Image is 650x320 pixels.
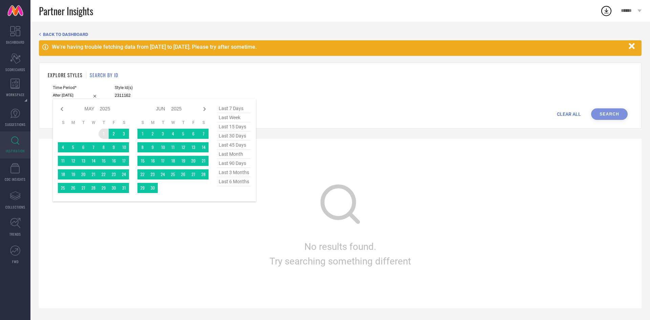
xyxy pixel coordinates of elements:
[53,85,100,90] span: Time Period*
[78,156,88,166] td: Tue May 13 2025
[178,156,188,166] td: Thu Jun 19 2025
[99,120,109,125] th: Thursday
[6,148,25,153] span: INSPIRATION
[119,120,129,125] th: Saturday
[39,32,642,37] div: Back TO Dashboard
[148,183,158,193] td: Mon Jun 30 2025
[158,129,168,139] td: Tue Jun 03 2025
[119,183,129,193] td: Sat May 31 2025
[158,156,168,166] td: Tue Jun 17 2025
[78,142,88,152] td: Tue May 06 2025
[188,156,198,166] td: Fri Jun 20 2025
[58,183,68,193] td: Sun May 25 2025
[119,156,129,166] td: Sat May 17 2025
[78,169,88,179] td: Tue May 20 2025
[9,232,21,237] span: TRENDS
[99,169,109,179] td: Thu May 22 2025
[137,183,148,193] td: Sun Jun 29 2025
[217,159,251,168] span: last 90 days
[217,168,251,177] span: last 3 months
[6,40,24,45] span: DASHBOARD
[217,104,251,113] span: last 7 days
[217,177,251,186] span: last 6 months
[115,85,213,90] span: Style Id(s)
[5,205,25,210] span: COLLECTIONS
[58,169,68,179] td: Sun May 18 2025
[188,142,198,152] td: Fri Jun 13 2025
[304,241,376,252] span: No results found.
[178,129,188,139] td: Thu Jun 05 2025
[109,156,119,166] td: Fri May 16 2025
[78,120,88,125] th: Tuesday
[119,142,129,152] td: Sat May 10 2025
[6,92,25,97] span: WORKSPACE
[43,32,88,37] span: BACK TO DASHBOARD
[600,5,612,17] div: Open download list
[119,169,129,179] td: Sat May 24 2025
[109,129,119,139] td: Fri May 02 2025
[119,129,129,139] td: Sat May 03 2025
[178,142,188,152] td: Thu Jun 12 2025
[99,129,109,139] td: Thu May 01 2025
[88,183,99,193] td: Wed May 28 2025
[148,129,158,139] td: Mon Jun 02 2025
[58,120,68,125] th: Sunday
[137,169,148,179] td: Sun Jun 22 2025
[5,177,26,182] span: CDC INSIGHTS
[58,156,68,166] td: Sun May 11 2025
[48,71,83,79] h1: EXPLORE STYLES
[88,156,99,166] td: Wed May 14 2025
[137,129,148,139] td: Sun Jun 01 2025
[90,71,118,79] h1: SEARCH BY ID
[168,120,178,125] th: Wednesday
[217,122,251,131] span: last 15 days
[137,142,148,152] td: Sun Jun 08 2025
[68,156,78,166] td: Mon May 12 2025
[557,111,581,117] span: CLEAR ALL
[39,4,93,18] span: Partner Insights
[158,169,168,179] td: Tue Jun 24 2025
[200,105,209,113] div: Next month
[5,67,25,72] span: SCORECARDS
[188,120,198,125] th: Friday
[68,142,78,152] td: Mon May 05 2025
[198,120,209,125] th: Saturday
[99,156,109,166] td: Thu May 15 2025
[178,169,188,179] td: Thu Jun 26 2025
[137,156,148,166] td: Sun Jun 15 2025
[99,183,109,193] td: Thu May 29 2025
[68,120,78,125] th: Monday
[178,120,188,125] th: Thursday
[158,142,168,152] td: Tue Jun 10 2025
[109,142,119,152] td: Fri May 09 2025
[217,141,251,150] span: last 45 days
[68,183,78,193] td: Mon May 26 2025
[78,183,88,193] td: Tue May 27 2025
[109,120,119,125] th: Friday
[198,129,209,139] td: Sat Jun 07 2025
[88,142,99,152] td: Wed May 07 2025
[148,156,158,166] td: Mon Jun 16 2025
[168,142,178,152] td: Wed Jun 11 2025
[148,142,158,152] td: Mon Jun 09 2025
[68,169,78,179] td: Mon May 19 2025
[168,169,178,179] td: Wed Jun 25 2025
[158,120,168,125] th: Tuesday
[168,129,178,139] td: Wed Jun 04 2025
[198,169,209,179] td: Sat Jun 28 2025
[198,142,209,152] td: Sat Jun 14 2025
[58,142,68,152] td: Sun May 04 2025
[88,120,99,125] th: Wednesday
[137,120,148,125] th: Sunday
[168,156,178,166] td: Wed Jun 18 2025
[12,259,19,264] span: FWD
[188,129,198,139] td: Fri Jun 06 2025
[88,169,99,179] td: Wed May 21 2025
[109,183,119,193] td: Fri May 30 2025
[5,122,26,127] span: SUGGESTIONS
[148,120,158,125] th: Monday
[217,150,251,159] span: last month
[198,156,209,166] td: Sat Jun 21 2025
[99,142,109,152] td: Thu May 08 2025
[115,92,213,100] input: Enter comma separated style ids e.g. 12345, 67890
